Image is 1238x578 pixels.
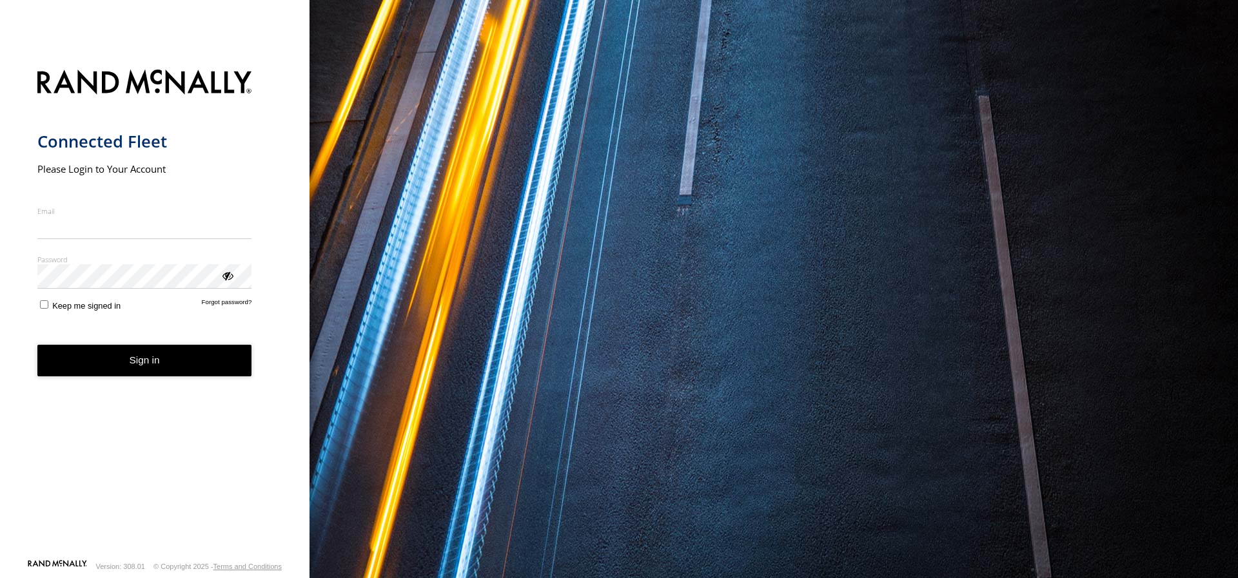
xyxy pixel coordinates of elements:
img: Rand McNally [37,67,252,100]
input: Keep me signed in [40,300,48,309]
h1: Connected Fleet [37,131,252,152]
form: main [37,62,273,559]
button: Sign in [37,345,252,376]
a: Visit our Website [28,560,87,573]
span: Keep me signed in [52,301,121,311]
label: Password [37,255,252,264]
div: ViewPassword [221,269,233,282]
label: Email [37,206,252,216]
div: © Copyright 2025 - [153,563,282,570]
a: Terms and Conditions [213,563,282,570]
a: Forgot password? [202,298,252,311]
div: Version: 308.01 [96,563,145,570]
h2: Please Login to Your Account [37,162,252,175]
